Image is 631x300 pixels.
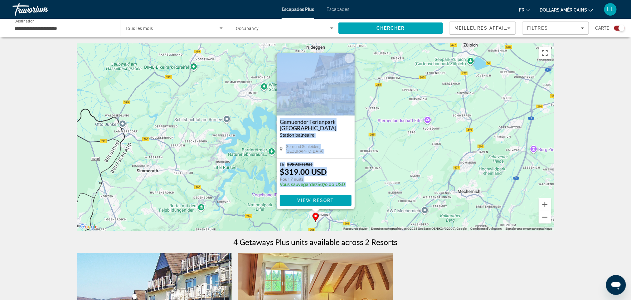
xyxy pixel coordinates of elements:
[602,3,619,16] button: Menu utilisateur
[519,5,530,14] button: Changer de langue
[280,182,345,187] p: $670.00 USD
[345,54,354,63] button: Fermer
[454,24,511,32] mat-select: Sort by
[280,167,327,176] p: $319.00 USD
[234,237,398,247] h1: 4 Getaways Plus units available across 2 Resorts
[280,119,352,131] a: Gemuender Ferienpark [GEOGRAPHIC_DATA]
[527,26,548,31] span: Filtres
[539,47,551,59] button: Passer en plein écran
[540,7,587,12] font: dollars américains
[280,162,285,167] span: De
[327,7,349,12] a: Escapades
[280,182,318,187] span: Vous sauvegardez
[454,26,514,31] span: Meilleures affaires
[79,223,99,231] a: Ouvrir cette zone dans Google Maps (dans une nouvelle fenêtre)
[343,227,367,231] button: Raccourcis clavier
[338,22,443,34] button: Search
[14,19,35,23] span: Destination
[280,195,352,206] button: View Resort
[371,227,467,230] span: Données cartographiques ©2025 GeoBasis-DE/BKG (©2009), Google
[282,7,314,12] a: Escapades Plus
[280,133,314,138] span: Station balnéaire
[12,1,75,17] a: Travorium
[540,5,593,14] button: Changer de devise
[606,275,626,295] iframe: Bouton de lancement de la fenêtre de messagerie
[236,26,259,31] span: Occupancy
[277,53,355,116] img: Gemuender Ferienpark Salzberg
[522,22,589,35] button: Filters
[297,198,334,203] span: View Resort
[607,6,614,12] font: LL
[595,24,609,32] span: Carte
[376,26,405,31] span: Chercher
[470,227,502,230] a: Conditions d'utilisation (s'ouvre dans un nouvel onglet)
[285,144,351,154] span: Gemund Schleiden, [GEOGRAPHIC_DATA]
[539,211,551,224] button: Zoom arrière
[539,198,551,211] button: Zoom avant
[506,227,552,230] a: Signaler une erreur cartographique
[79,223,99,231] img: Google
[280,176,345,182] p: Pour 7 nuits
[125,26,153,31] span: Tous les mois
[287,162,313,167] span: $989.00 USD
[14,25,112,32] input: Select destination
[519,7,524,12] font: fr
